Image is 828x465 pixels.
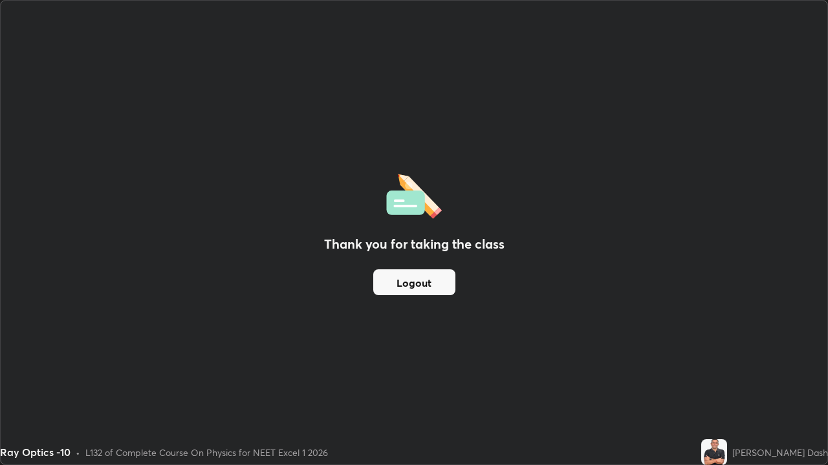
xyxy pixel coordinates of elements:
[76,446,80,459] div: •
[701,439,727,465] img: 40a4c14bf14b432182435424e0d0387d.jpg
[732,446,828,459] div: [PERSON_NAME] Dash
[386,170,442,219] img: offlineFeedback.1438e8b3.svg
[85,446,328,459] div: L132 of Complete Course On Physics for NEET Excel 1 2026
[324,234,505,254] h2: Thank you for taking the class
[373,269,455,295] button: Logout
